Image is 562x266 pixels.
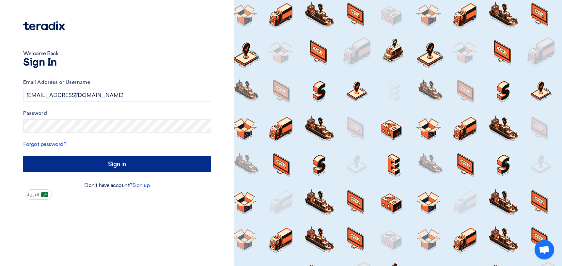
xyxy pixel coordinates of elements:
input: Enter your business email or username [23,89,211,102]
img: Teradix logo [23,21,65,30]
div: Welcome Back ... [23,50,211,57]
button: العربية [26,189,52,200]
label: Email Address or Username [23,79,211,86]
img: ar-AR.png [41,192,48,197]
a: Forgot password? [23,141,66,147]
div: Don't have account? [23,181,211,189]
input: Sign in [23,156,211,172]
label: Password [23,110,211,117]
a: Sign up [133,182,150,188]
a: Open chat [535,240,554,259]
h1: Sign In [23,57,211,68]
span: العربية [27,193,39,197]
